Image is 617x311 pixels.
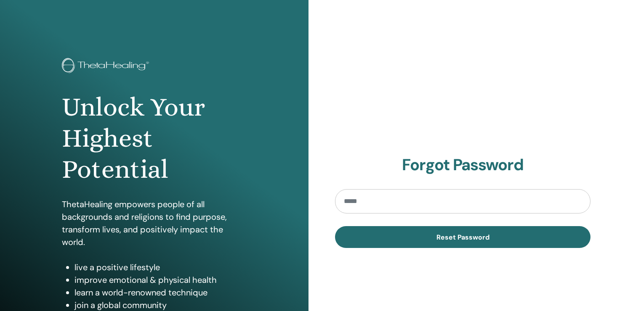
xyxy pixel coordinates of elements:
li: learn a world-renowned technique [74,286,247,299]
button: Reset Password [335,226,590,248]
h2: Forgot Password [335,155,590,175]
span: Reset Password [436,233,489,242]
h1: Unlock Your Highest Potential [62,92,247,185]
li: improve emotional & physical health [74,274,247,286]
li: live a positive lifestyle [74,261,247,274]
p: ThetaHealing empowers people of all backgrounds and religions to find purpose, transform lives, a... [62,198,247,248]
